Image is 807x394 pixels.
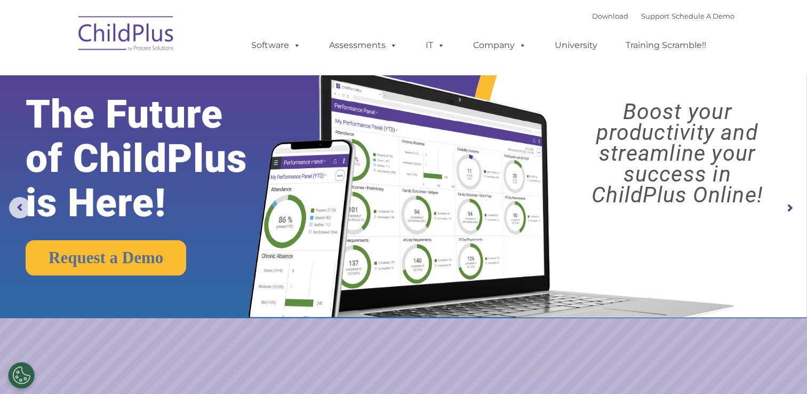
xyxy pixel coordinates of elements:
[615,35,717,56] a: Training Scramble!!
[26,92,283,225] rs-layer: The Future of ChildPlus is Here!
[8,362,35,389] button: Cookies Settings
[318,35,408,56] a: Assessments
[462,35,537,56] a: Company
[26,240,186,275] a: Request a Demo
[641,12,669,20] a: Support
[672,12,734,20] a: Schedule A Demo
[633,279,807,394] iframe: Chat Widget
[592,12,734,20] font: |
[148,70,181,78] span: Last name
[592,12,628,20] a: Download
[73,9,180,62] img: ChildPlus by Procare Solutions
[415,35,456,56] a: IT
[241,35,311,56] a: Software
[544,35,608,56] a: University
[557,101,797,206] rs-layer: Boost your productivity and streamline your success in ChildPlus Online!
[148,114,194,122] span: Phone number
